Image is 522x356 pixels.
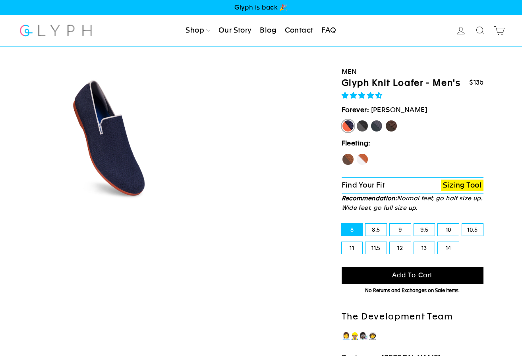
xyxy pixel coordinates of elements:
[438,242,459,254] label: 14
[356,120,369,132] label: Panther
[414,242,435,254] label: 13
[342,193,484,213] p: Normal feet, go half size up. Wide feet, go full size up.
[370,120,383,132] label: Rhino
[462,224,483,236] label: 10.5
[469,79,483,86] span: $135
[342,331,484,342] p: 👩‍💼👷🏽‍♂️👩🏿‍🔬👨‍🚀
[342,267,484,284] button: Add to cart
[182,22,339,39] ul: Primary
[182,22,213,39] a: Shop
[342,242,363,254] label: 11
[19,20,93,41] img: Glyph
[365,288,460,293] span: No Returns and Exchanges on Sale Items.
[342,106,369,114] strong: Forever:
[342,139,371,147] strong: Fleeting:
[365,224,387,236] label: 8.5
[342,120,354,132] label: [PERSON_NAME]
[257,22,280,39] a: Blog
[365,242,387,254] label: 11.5
[441,180,483,191] a: Sizing Tool
[342,153,354,166] label: Hawk
[385,120,398,132] label: Mustang
[438,224,459,236] label: 10
[282,22,317,39] a: Contact
[342,91,385,99] span: 4.73 stars
[371,106,427,114] span: [PERSON_NAME]
[356,153,369,166] label: Fox
[342,181,385,189] span: Find Your Fit
[390,242,411,254] label: 12
[342,77,461,89] h1: Glyph Knit Loafer - Men's
[392,271,433,279] span: Add to cart
[342,195,397,201] strong: Recommendation:
[342,224,363,236] label: 8
[342,66,484,77] div: Men
[414,224,435,236] label: 9.5
[42,70,178,205] img: Angle_6_0_3x_b7f751b4-e3dc-4a3c-b0c7-0aca56be0efa_800x.jpg
[318,22,339,39] a: FAQ
[342,311,484,323] h2: The Development Team
[390,224,411,236] label: 9
[215,22,255,39] a: Our Story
